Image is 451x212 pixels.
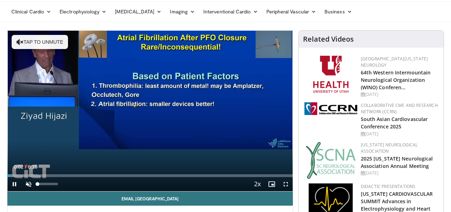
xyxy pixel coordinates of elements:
[361,56,428,68] a: [GEOGRAPHIC_DATA][US_STATE] Neurology
[279,177,293,191] button: Fullscreen
[265,177,279,191] button: Enable picture-in-picture mode
[361,91,438,98] div: [DATE]
[361,155,433,169] a: 2025 [US_STATE] Neurological Association Annual Meeting
[21,177,36,191] button: Unmute
[14,164,23,170] span: 0:02
[7,192,293,206] a: Email [GEOGRAPHIC_DATA]
[7,5,55,19] a: Clinical Cardio
[361,69,431,91] a: 64th Western Intermountain Neurological Organization (WINO) Conferen…
[306,142,356,179] img: b123db18-9392-45ae-ad1d-42c3758a27aa.jpg.150x105_q85_autocrop_double_scale_upscale_version-0.2.jpg
[361,170,438,176] div: [DATE]
[37,183,57,185] div: Volume Level
[111,5,166,19] a: [MEDICAL_DATA]
[55,5,111,19] a: Electrophysiology
[262,5,320,19] a: Peripheral Vascular
[28,164,37,170] span: 6:10
[199,5,262,19] a: Interventional Cardio
[251,177,265,191] button: Playback Rate
[361,142,418,154] a: [US_STATE] Neurological Association
[361,131,438,137] div: [DATE]
[166,5,199,19] a: Imaging
[304,102,357,115] img: a04ee3ba-8487-4636-b0fb-5e8d268f3737.png.150x105_q85_autocrop_double_scale_upscale_version-0.2.png
[361,102,438,115] a: Collaborative CME and Research Network (CCRN)
[361,116,428,130] a: South Asian Cardiovascular Conference 2025
[7,174,293,177] div: Progress Bar
[7,31,293,192] video-js: Video Player
[303,35,354,43] h4: Related Videos
[7,177,21,191] button: Pause
[12,35,68,49] button: Tap to unmute
[313,56,348,93] img: f6362829-b0a3-407d-a044-59546adfd345.png.150x105_q85_autocrop_double_scale_upscale_version-0.2.png
[361,183,438,190] div: Didactic Presentations
[25,164,26,170] span: /
[320,5,356,19] a: Business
